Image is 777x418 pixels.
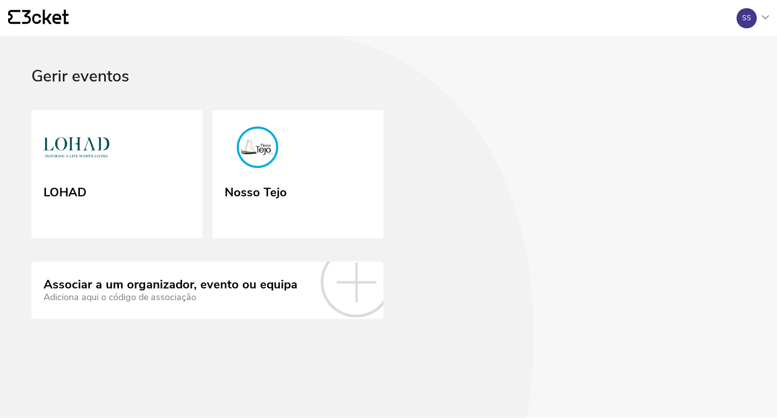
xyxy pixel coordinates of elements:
a: {' '} [8,10,69,27]
a: Nosso Tejo Nosso Tejo [212,110,383,239]
div: Nosso Tejo [225,182,287,200]
div: LOHAD [44,182,87,200]
img: LOHAD [44,127,109,172]
div: Associar a um organizador, evento ou equipa [44,278,297,292]
a: LOHAD LOHAD [31,110,202,239]
a: Associar a um organizador, evento ou equipa Adiciona aqui o código de associação [31,262,383,318]
div: SS [742,14,751,22]
g: {' '} [8,10,20,24]
img: Nosso Tejo [225,127,290,172]
div: Gerir eventos [31,67,746,110]
div: Adiciona aqui o código de associação [44,292,297,303]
